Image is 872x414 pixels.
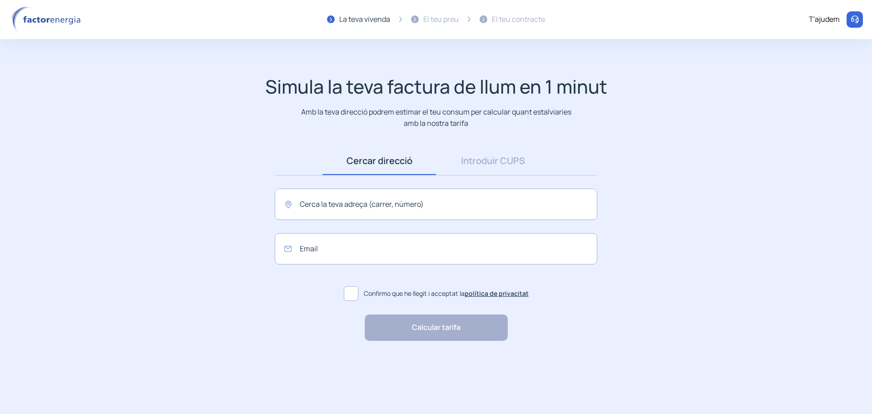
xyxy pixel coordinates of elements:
[436,147,550,175] a: Introduir CUPS
[299,106,573,129] p: Amb la teva direcció podrem estimar el teu consum per calcular quant estalviaries amb la nostra t...
[9,6,86,33] img: logo factor
[339,14,390,25] div: La teva vivenda
[265,75,607,98] h1: Simula la teva factura de llum en 1 minut
[364,289,529,299] span: Confirmo que he llegit i acceptat la
[809,14,840,25] div: T'ajudem
[322,147,436,175] a: Cercar direcció
[850,15,859,24] img: llamar
[465,289,529,298] a: política de privacitat
[492,14,545,25] div: El teu contracte
[423,14,459,25] div: El teu preu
